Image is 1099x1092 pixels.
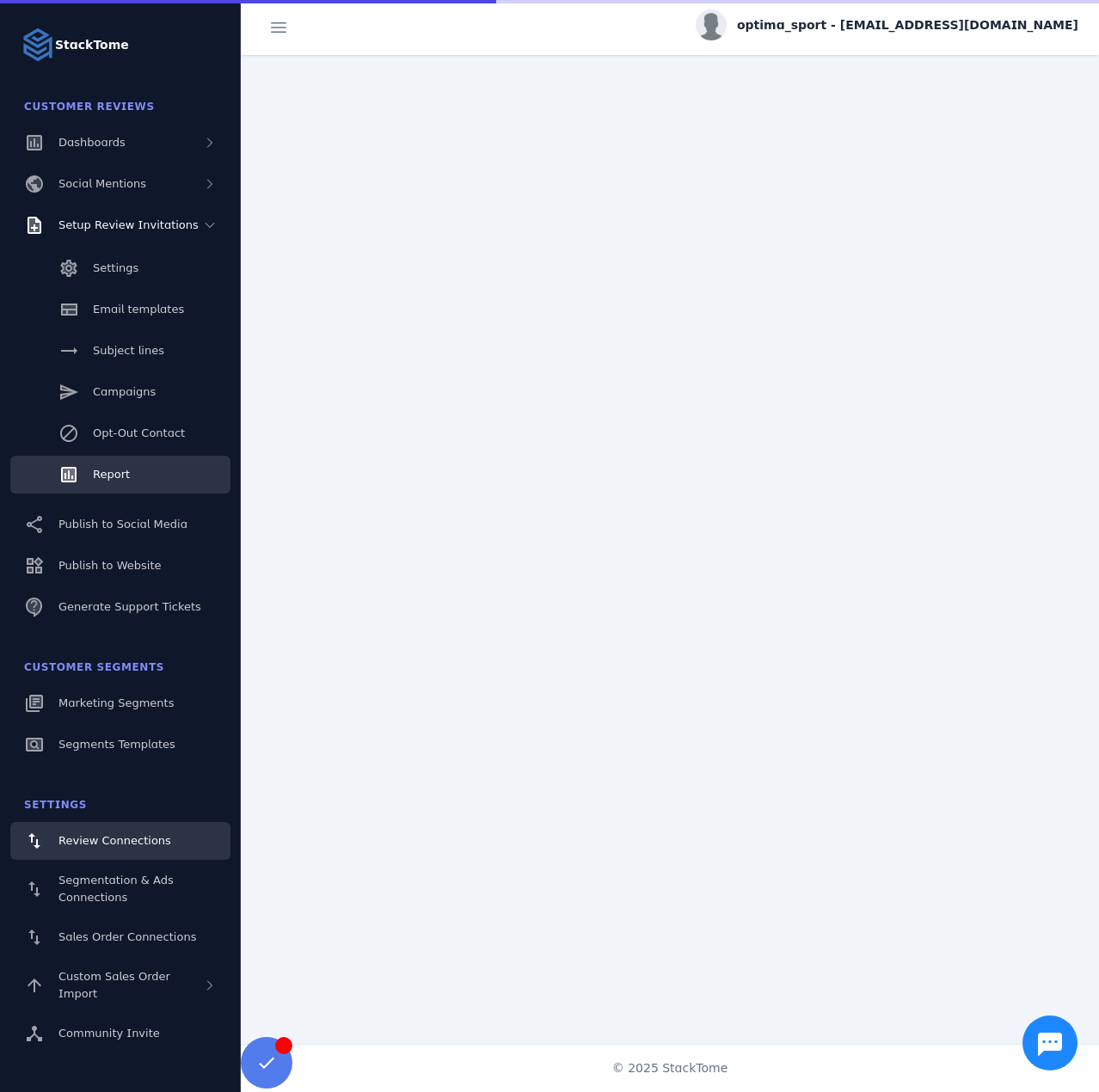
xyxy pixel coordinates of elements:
button: optima_sport - [EMAIL_ADDRESS][DOMAIN_NAME] [696,9,1078,40]
span: Segments Templates [58,738,175,751]
span: Social Mentions [58,177,146,190]
span: Email templates [93,303,184,316]
a: Segments Templates [10,726,230,764]
a: Subject lines [10,332,230,370]
span: Marketing Segments [58,696,174,709]
img: Logo image [21,28,55,62]
span: © 2025 StackTome [612,1059,728,1077]
a: Publish to Social Media [10,506,230,543]
a: Report [10,456,230,494]
span: Segmentation & Ads Connections [58,874,174,904]
a: Segmentation & Ads Connections [10,863,230,915]
span: Report [93,468,130,481]
span: Settings [24,799,87,811]
a: Community Invite [10,1015,230,1052]
span: Generate Support Tickets [58,600,201,613]
a: Campaigns [10,373,230,411]
span: optima_sport - [EMAIL_ADDRESS][DOMAIN_NAME] [737,16,1078,34]
span: Community Invite [58,1027,160,1040]
a: Settings [10,249,230,287]
a: Email templates [10,291,230,328]
img: profile.jpg [696,9,727,40]
a: Publish to Website [10,547,230,585]
strong: StackTome [55,36,129,54]
a: Generate Support Tickets [10,588,230,626]
a: Review Connections [10,822,230,860]
span: Sales Order Connections [58,930,196,943]
span: Subject lines [93,344,164,357]
span: Settings [93,261,138,274]
span: Custom Sales Order Import [58,970,170,1000]
span: Opt-Out Contact [93,426,185,439]
span: Setup Review Invitations [58,218,199,231]
span: Review Connections [58,834,171,847]
span: Publish to Website [58,559,161,572]
span: Campaigns [93,385,156,398]
a: Sales Order Connections [10,918,230,956]
a: Marketing Segments [10,684,230,722]
span: Customer Reviews [24,101,155,113]
span: Publish to Social Media [58,518,187,531]
a: Opt-Out Contact [10,414,230,452]
span: Customer Segments [24,661,164,673]
span: Dashboards [58,136,126,149]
